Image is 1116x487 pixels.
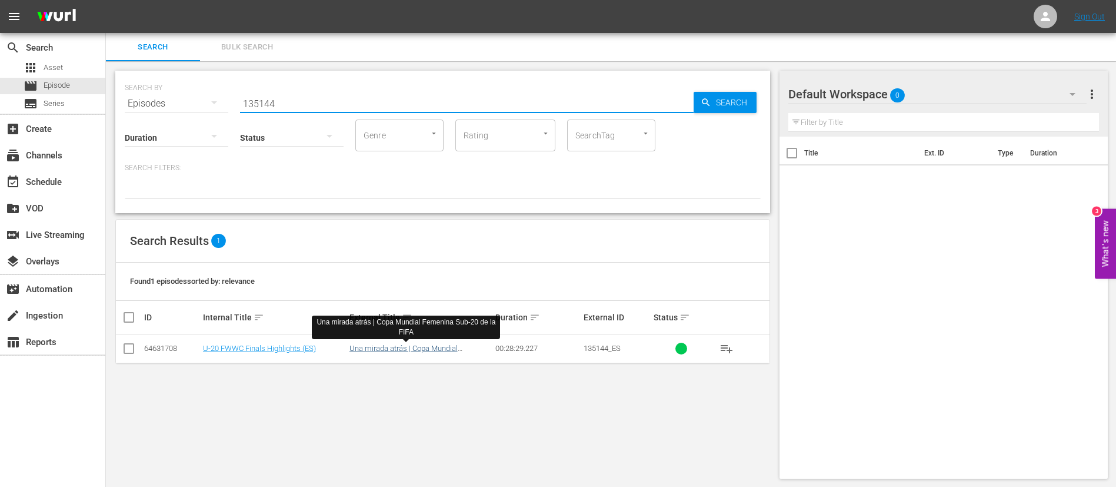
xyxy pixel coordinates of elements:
[6,282,20,296] span: Automation
[125,87,228,120] div: Episodes
[6,41,20,55] span: Search
[24,79,38,93] span: Episode
[428,128,439,139] button: Open
[44,79,70,91] span: Episode
[317,317,495,337] div: Una mirada atrás | Copa Mundial Femenina Sub-20 de la FIFA
[640,128,651,139] button: Open
[584,344,621,353] span: 135144_ES
[654,310,709,324] div: Status
[495,310,579,324] div: Duration
[144,344,199,353] div: 64631708
[917,137,991,170] th: Ext. ID
[6,309,20,323] span: Ingestion
[1095,208,1116,279] button: Open Feedback Widget
[788,78,1087,111] div: Default Workspace
[211,234,226,248] span: 1
[804,137,917,170] th: Title
[6,148,20,163] span: Channels
[113,41,193,54] span: Search
[203,344,316,353] a: U-20 FWWC Finals Highlights (ES)
[144,313,199,322] div: ID
[1085,80,1099,108] button: more_vert
[712,334,741,363] button: playlist_add
[6,228,20,242] span: Live Streaming
[679,312,690,323] span: sort
[130,234,209,248] span: Search Results
[719,342,734,356] span: playlist_add
[125,163,761,173] p: Search Filters:
[44,98,65,110] span: Series
[6,175,20,189] span: Schedule
[540,128,551,139] button: Open
[130,277,255,286] span: Found 1 episodes sorted by: relevance
[24,61,38,75] span: Asset
[890,83,905,108] span: 0
[1023,137,1094,170] th: Duration
[6,122,20,136] span: Create
[44,62,63,74] span: Asset
[203,310,346,324] div: Internal Title
[694,92,757,113] button: Search
[1074,12,1105,21] a: Sign Out
[254,312,264,323] span: sort
[1092,206,1101,216] div: 3
[6,201,20,216] span: VOD
[349,310,492,324] div: External Title
[28,3,85,31] img: ans4CAIJ8jUAAAAAAAAAAAAAAAAAAAAAAAAgQb4GAAAAAAAAAAAAAAAAAAAAAAAAJMjXAAAAAAAAAAAAAAAAAAAAAAAAgAT5G...
[991,137,1023,170] th: Type
[529,312,540,323] span: sort
[24,97,38,111] span: Series
[584,313,651,322] div: External ID
[207,41,287,54] span: Bulk Search
[7,9,21,24] span: menu
[6,254,20,269] span: Overlays
[349,344,462,362] a: Una mirada atrás | Copa Mundial Femenina Sub-20 de la FIFA
[1085,87,1099,101] span: more_vert
[495,344,579,353] div: 00:28:29.227
[6,335,20,349] span: Reports
[711,92,757,113] span: Search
